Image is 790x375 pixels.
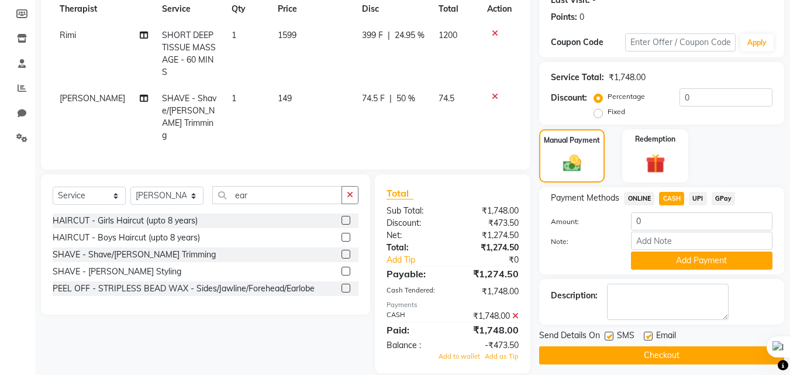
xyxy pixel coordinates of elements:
[453,217,527,229] div: ₹473.50
[689,192,707,205] span: UPI
[453,267,527,281] div: ₹1,274.50
[542,236,622,247] label: Note:
[453,285,527,298] div: ₹1,748.00
[378,205,453,217] div: Sub Total:
[551,71,604,84] div: Service Total:
[278,93,292,104] span: 149
[625,33,736,51] input: Enter Offer / Coupon Code
[740,34,774,51] button: Apply
[395,29,425,42] span: 24.95 %
[551,36,625,49] div: Coupon Code
[362,29,383,42] span: 399 F
[453,229,527,242] div: ₹1,274.50
[617,329,634,344] span: SMS
[53,266,181,278] div: SHAVE - [PERSON_NAME] Styling
[631,212,772,230] input: Amount
[485,352,519,360] span: Add as Tip
[378,310,453,322] div: CASH
[453,242,527,254] div: ₹1,274.50
[640,152,671,176] img: _gift.svg
[60,30,76,40] span: Rimi
[378,267,453,281] div: Payable:
[712,192,736,205] span: GPay
[539,346,784,364] button: Checkout
[631,232,772,250] input: Add Note
[551,11,577,23] div: Points:
[388,29,390,42] span: |
[162,93,216,140] span: SHAVE - Shave/[PERSON_NAME] Trimming
[656,329,676,344] span: Email
[53,283,315,295] div: PEEL OFF - STRIPLESS BEAD WAX - Sides/Jawline/Forehead/Earlobe
[453,339,527,352] div: -₹473.50
[278,30,296,40] span: 1599
[544,135,600,146] label: Manual Payment
[439,93,454,104] span: 74.5
[551,192,619,204] span: Payment Methods
[53,215,198,227] div: HAIRCUT - Girls Haircut (upto 8 years)
[631,252,772,270] button: Add Payment
[551,92,587,104] div: Discount:
[453,323,527,337] div: ₹1,748.00
[624,192,654,205] span: ONLINE
[608,106,625,117] label: Fixed
[378,254,465,266] a: Add Tip
[551,290,598,302] div: Description:
[362,92,385,105] span: 74.5 F
[378,323,453,337] div: Paid:
[232,93,236,104] span: 1
[542,216,622,227] label: Amount:
[387,187,413,199] span: Total
[162,30,216,77] span: SHORT DEEP TISSUE MASSAGE - 60 MINS
[608,91,645,102] label: Percentage
[659,192,684,205] span: CASH
[378,217,453,229] div: Discount:
[232,30,236,40] span: 1
[635,134,675,145] label: Redemption
[387,300,519,310] div: Payments
[212,186,342,204] input: Search or Scan
[378,285,453,298] div: Cash Tendered:
[389,92,392,105] span: |
[579,11,584,23] div: 0
[378,242,453,254] div: Total:
[53,232,200,244] div: HAIRCUT - Boys Haircut (upto 8 years)
[557,153,587,174] img: _cash.svg
[539,329,600,344] span: Send Details On
[396,92,415,105] span: 50 %
[609,71,646,84] div: ₹1,748.00
[439,352,480,360] span: Add to wallet
[465,254,528,266] div: ₹0
[53,249,216,261] div: SHAVE - Shave/[PERSON_NAME] Trimming
[378,229,453,242] div: Net:
[60,93,125,104] span: [PERSON_NAME]
[439,30,457,40] span: 1200
[453,310,527,322] div: ₹1,748.00
[453,205,527,217] div: ₹1,748.00
[378,339,453,352] div: Balance :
